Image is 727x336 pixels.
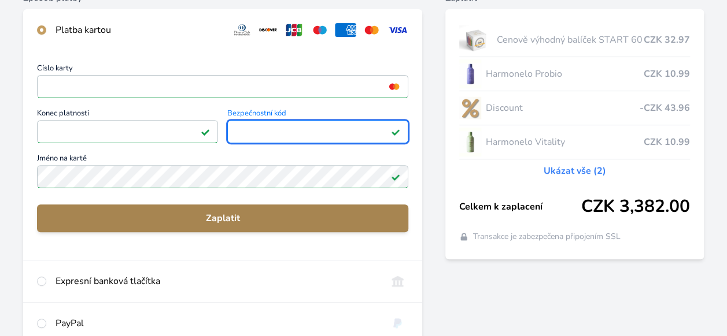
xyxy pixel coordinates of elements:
img: amex.svg [335,23,356,37]
div: Expresní banková tlačítka [56,274,378,288]
img: paypal.svg [387,316,408,330]
span: CZK 10.99 [644,135,690,149]
img: discover.svg [257,23,279,37]
img: discount-lo.png [459,94,481,122]
span: Konec platnosti [37,110,218,120]
img: diners.svg [231,23,253,37]
span: Bezpečnostní kód [227,110,408,120]
span: Jméno na kartě [37,155,408,165]
span: Zaplatit [46,211,399,225]
span: Číslo karty [37,65,408,75]
img: CLEAN_VITALITY_se_stinem_x-lo.jpg [459,128,481,156]
span: Harmonelo Probio [486,67,644,81]
img: maestro.svg [309,23,331,37]
span: Harmonelo Vitality [486,135,644,149]
div: Platba kartou [56,23,222,37]
span: Cenově výhodný balíček START 60 [497,33,644,47]
img: Platné pole [391,172,400,181]
img: mc.svg [361,23,382,37]
span: Transakce je zabezpečena připojením SSL [473,231,621,242]
img: jcb.svg [283,23,305,37]
input: Jméno na kartěPlatné pole [37,165,408,188]
a: Ukázat vše (2) [544,164,606,178]
span: CZK 10.99 [644,67,690,81]
img: Platné pole [391,127,400,136]
img: Platné pole [201,127,210,136]
span: CZK 3,382.00 [581,196,690,217]
iframe: Iframe pro číslo karty [42,79,403,95]
button: Zaplatit [37,204,408,232]
iframe: Iframe pro datum vypršení platnosti [42,124,213,140]
iframe: Iframe pro bezpečnostní kód [233,124,403,140]
img: start.jpg [459,25,492,54]
span: Celkem k zaplacení [459,200,581,214]
img: onlineBanking_CZ.svg [387,274,408,288]
img: mc [386,81,402,92]
span: Discount [486,101,640,115]
span: -CZK 43.96 [640,101,690,115]
img: visa.svg [387,23,408,37]
img: CLEAN_PROBIO_se_stinem_x-lo.jpg [459,59,481,88]
div: PayPal [56,316,378,330]
span: CZK 32.97 [644,33,690,47]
